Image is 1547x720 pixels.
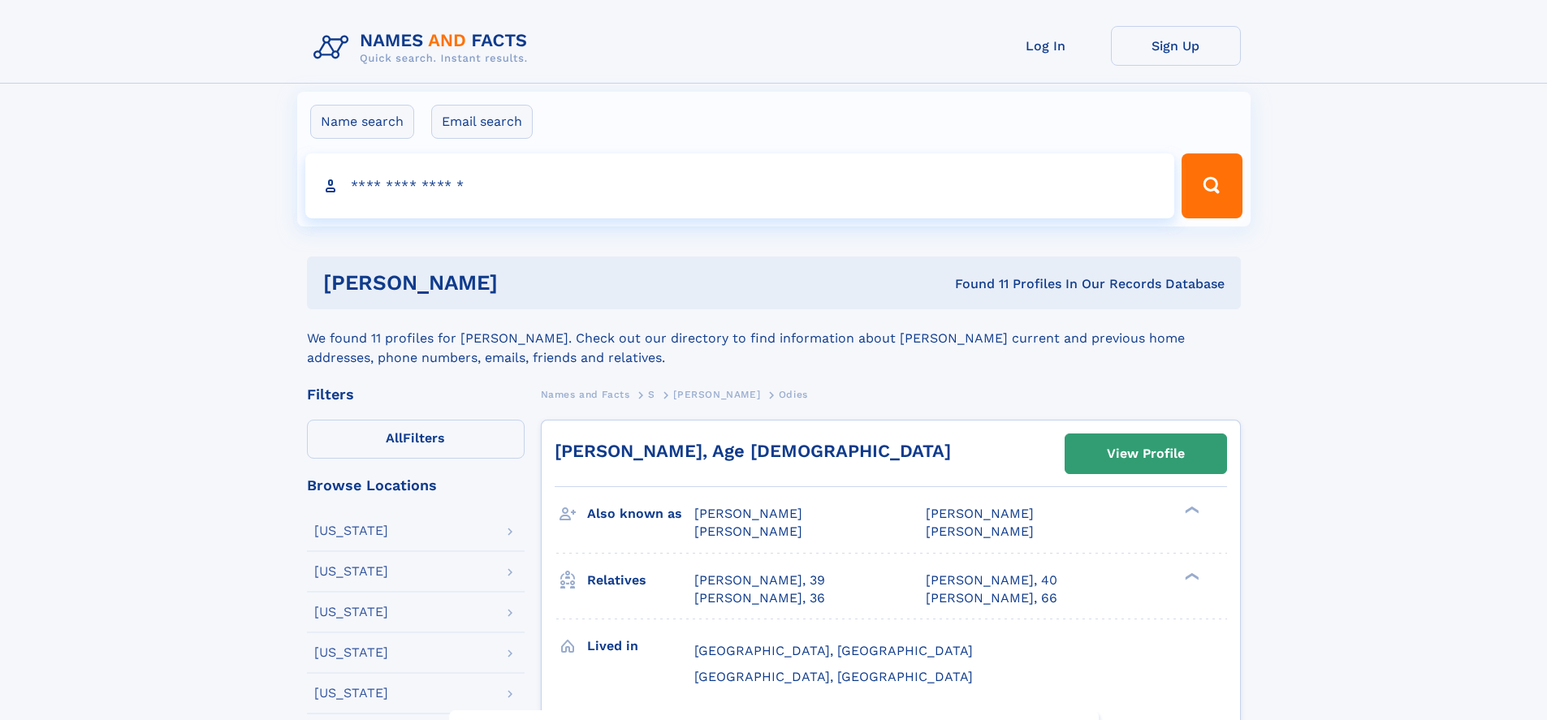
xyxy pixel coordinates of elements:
[314,606,388,619] div: [US_STATE]
[314,565,388,578] div: [US_STATE]
[981,26,1111,66] a: Log In
[1181,505,1200,515] div: ❯
[926,506,1034,521] span: [PERSON_NAME]
[307,309,1241,368] div: We found 11 profiles for [PERSON_NAME]. Check out our directory to find information about [PERSON...
[1111,26,1241,66] a: Sign Up
[926,589,1057,607] a: [PERSON_NAME], 66
[694,643,973,658] span: [GEOGRAPHIC_DATA], [GEOGRAPHIC_DATA]
[648,389,655,400] span: S
[779,389,808,400] span: Odies
[1107,435,1185,472] div: View Profile
[323,273,727,293] h1: [PERSON_NAME]
[1182,153,1242,218] button: Search Button
[694,669,973,684] span: [GEOGRAPHIC_DATA], [GEOGRAPHIC_DATA]
[587,632,694,660] h3: Lived in
[694,524,802,539] span: [PERSON_NAME]
[314,687,388,700] div: [US_STATE]
[541,384,630,404] a: Names and Facts
[555,441,951,461] a: [PERSON_NAME], Age [DEMOGRAPHIC_DATA]
[694,589,825,607] a: [PERSON_NAME], 36
[673,384,760,404] a: [PERSON_NAME]
[431,105,533,139] label: Email search
[305,153,1175,218] input: search input
[1065,434,1226,473] a: View Profile
[307,478,525,493] div: Browse Locations
[694,506,802,521] span: [PERSON_NAME]
[587,567,694,594] h3: Relatives
[310,105,414,139] label: Name search
[648,384,655,404] a: S
[926,571,1057,589] a: [PERSON_NAME], 40
[726,275,1225,293] div: Found 11 Profiles In Our Records Database
[314,646,388,659] div: [US_STATE]
[926,524,1034,539] span: [PERSON_NAME]
[386,430,403,446] span: All
[694,571,825,589] a: [PERSON_NAME], 39
[307,387,525,402] div: Filters
[307,420,525,459] label: Filters
[314,524,388,537] div: [US_STATE]
[1181,571,1200,581] div: ❯
[587,500,694,528] h3: Also known as
[307,26,541,70] img: Logo Names and Facts
[673,389,760,400] span: [PERSON_NAME]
